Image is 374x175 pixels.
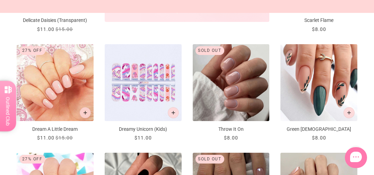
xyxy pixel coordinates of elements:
[224,134,238,142] div: $8.00
[17,44,94,142] a: Dream A Little Dream
[312,26,326,33] div: $8.00
[19,46,45,55] div: 27% Off
[168,107,179,118] button: Add to cart
[37,26,54,33] div: $11.00
[195,46,224,55] div: Sold out
[17,17,94,24] p: Delicate Daisies (Transparent)
[193,126,270,133] p: Throw It On
[134,134,152,142] div: $11.00
[193,44,270,121] img: Throw It On-Press on Manicure-Outlined
[193,44,270,142] a: Throw It On
[55,134,73,142] div: $15.00
[105,44,182,142] a: Dreamy Unicorn (Kids)
[105,126,182,133] p: Dreamy Unicorn (Kids)
[312,134,326,142] div: $8.00
[37,134,54,142] div: $11.00
[17,126,94,133] p: Dream A Little Dream
[80,107,91,118] button: Add to cart
[55,26,73,33] div: $15.00
[195,155,224,164] div: Sold out
[280,44,357,142] a: Green Zen
[280,17,357,24] p: Scarlet Flame
[280,126,357,133] p: Green [DEMOGRAPHIC_DATA]
[343,107,355,118] button: Add to cart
